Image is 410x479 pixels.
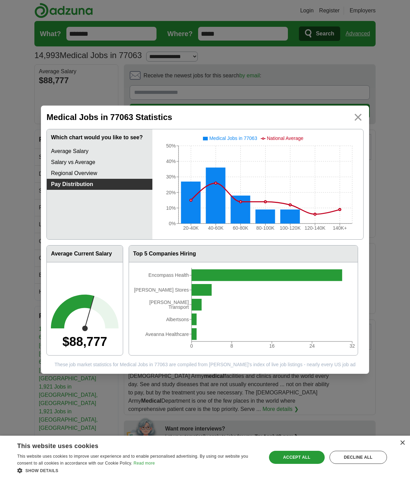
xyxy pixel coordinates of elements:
h3: Average Current Salary [47,246,123,262]
a: Salary vs Average [47,157,152,168]
tspan: 0 [190,343,193,348]
tspan: 10% [166,205,176,210]
tspan: 30% [166,174,176,179]
div: This website uses cookies [17,440,242,450]
h2: Medical Jobs in 77063 Statistics [46,111,172,123]
a: Read more, opens a new window [133,461,155,466]
tspan: 16 [269,343,275,348]
img: icon_close.svg [353,112,364,123]
tspan: 20-40K [183,225,199,230]
span: National Average [267,135,303,141]
span: Show details [25,468,58,473]
tspan: 80-100K [256,225,275,230]
span: Medical Jobs in 77063 [209,135,257,141]
div: Decline all [330,451,387,464]
h3: Which chart would you like to see? [47,129,152,146]
div: Accept all [269,451,325,464]
tspan: 120-140K [304,225,325,230]
tspan: 32 [349,343,355,348]
div: Close [400,440,405,446]
tspan: 8 [230,343,233,348]
tspan: 24 [309,343,315,348]
tspan: 0% [169,220,175,226]
a: Pay Distribution [47,179,152,190]
tspan: [PERSON_NAME] [149,299,189,305]
h3: Top 5 Companies Hiring [129,246,358,262]
div: Show details [17,467,259,474]
a: Regional Overview [47,168,152,179]
section: These job market statistics for Medical Jobs in 77063 are compiled from [PERSON_NAME]'s index of ... [41,361,369,374]
tspan: 40-60K [208,225,224,230]
tspan: Transport [169,304,189,309]
tspan: Encompass Health [148,272,188,278]
tspan: 140K+ [333,225,347,230]
a: Average Salary [47,146,152,157]
tspan: 60-80K [233,225,248,230]
tspan: 50% [166,143,176,148]
tspan: 40% [166,159,176,164]
tspan: 100-120K [280,225,301,230]
tspan: [PERSON_NAME] Stores [134,287,189,293]
span: This website uses cookies to improve user experience and to enable personalised advertising. By u... [17,454,248,466]
tspan: 20% [166,189,176,195]
div: $88,777 [51,328,119,351]
tspan: Albertsons [166,316,189,322]
tspan: Aveanna Healthcare [145,331,189,337]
